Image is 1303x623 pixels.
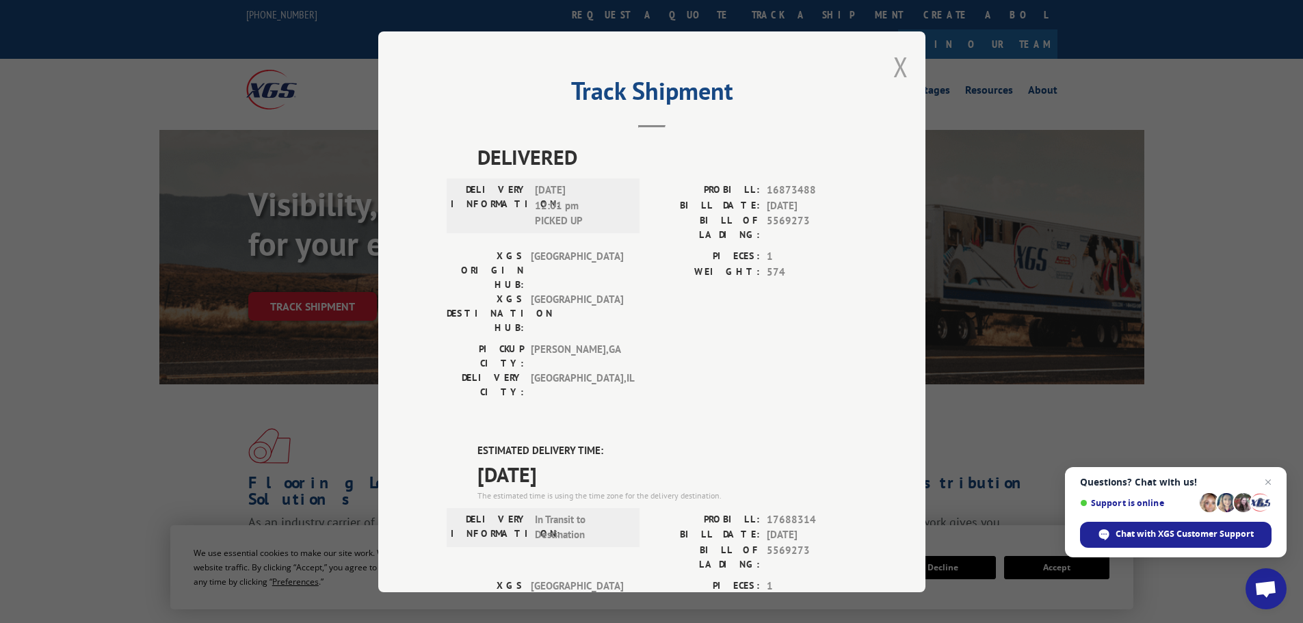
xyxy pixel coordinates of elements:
label: XGS ORIGIN HUB: [447,578,524,621]
label: BILL DATE: [652,198,760,213]
label: DELIVERY INFORMATION: [451,512,528,542]
span: 1 [767,578,857,594]
span: [GEOGRAPHIC_DATA] [531,292,623,335]
label: WEIGHT: [652,264,760,280]
label: XGS DESTINATION HUB: [447,292,524,335]
span: 17688314 [767,512,857,527]
h2: Track Shipment [447,81,857,107]
span: Close chat [1260,474,1276,490]
label: BILL OF LADING: [652,542,760,571]
span: [DATE] [477,458,857,489]
span: 1 [767,249,857,265]
label: PROBILL: [652,512,760,527]
div: The estimated time is using the time zone for the delivery destination. [477,489,857,501]
span: Chat with XGS Customer Support [1116,528,1254,540]
span: [GEOGRAPHIC_DATA] , IL [531,371,623,399]
label: DELIVERY CITY: [447,371,524,399]
label: PROBILL: [652,183,760,198]
span: [PERSON_NAME] , GA [531,342,623,371]
label: PIECES: [652,578,760,594]
span: In Transit to Destination [535,512,627,542]
label: XGS ORIGIN HUB: [447,249,524,292]
span: [GEOGRAPHIC_DATA] [531,578,623,621]
label: ESTIMATED DELIVERY TIME: [477,443,857,459]
button: Close modal [893,49,908,85]
div: Chat with XGS Customer Support [1080,522,1272,548]
span: 5569273 [767,542,857,571]
span: 5569273 [767,213,857,242]
span: Support is online [1080,498,1195,508]
label: BILL OF LADING: [652,213,760,242]
span: DELIVERED [477,142,857,172]
label: PIECES: [652,249,760,265]
div: Open chat [1246,568,1287,609]
span: [DATE] [767,527,857,543]
span: 16873488 [767,183,857,198]
label: BILL DATE: [652,527,760,543]
label: DELIVERY INFORMATION: [451,183,528,229]
span: [DATE] 12:01 pm PICKED UP [535,183,627,229]
span: 574 [767,264,857,280]
span: [GEOGRAPHIC_DATA] [531,249,623,292]
span: [DATE] [767,198,857,213]
label: PICKUP CITY: [447,342,524,371]
span: Questions? Chat with us! [1080,477,1272,488]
